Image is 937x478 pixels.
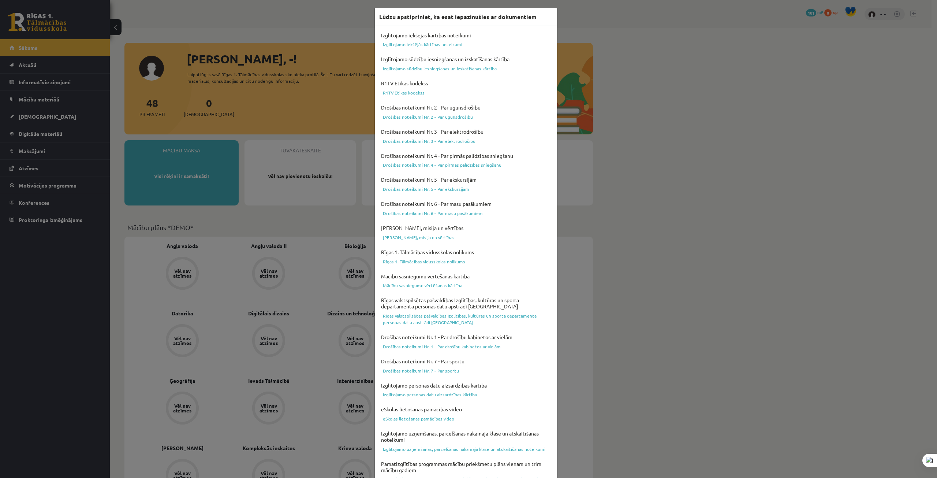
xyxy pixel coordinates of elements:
[379,404,553,414] h4: eSkolas lietošanas pamācības video
[379,209,553,218] a: Drošības noteikumi Nr. 6 - Par masu pasākumiem
[379,78,553,88] h4: R1TV Ētikas kodekss
[379,390,553,399] a: Izglītojamo personas datu aizsardzības kārtība
[379,247,553,257] h4: Rīgas 1. Tālmācības vidusskolas nolikums
[379,366,553,375] a: Drošības noteikumi Nr. 7 - Par sportu
[379,414,553,423] a: eSkolas lietošanas pamācības video
[379,160,553,169] a: Drošības noteikumi Nr. 4 - Par pirmās palīdzības sniegšanu
[379,64,553,73] a: Izglītojamo sūdzību iesniegšanas un izskatīšanas kārtība
[379,103,553,112] h4: Drošības noteikumi Nr. 2 - Par ugunsdrošību
[379,12,537,21] h3: Lūdzu apstipriniet, ka esat iepazinušies ar dokumentiem
[379,185,553,193] a: Drošības noteikumi Nr. 5 - Par ekskursijām
[379,137,553,145] a: Drošības noteikumi Nr. 3 - Par elektrodrošību
[379,295,553,311] h4: Rīgas valstspilsētas pašvaldības Izglītības, kultūras un sporta departamenta personas datu apstrā...
[379,459,553,475] h4: Pamatizglītības programmas mācību priekšmetu plāns vienam un trim mācību gadiem
[379,223,553,233] h4: [PERSON_NAME], misija un vērtības
[379,151,553,161] h4: Drošības noteikumi Nr. 4 - Par pirmās palīdzības sniegšanu
[379,40,553,49] a: Izglītojamo iekšējās kārtības noteikumi
[379,257,553,266] a: Rīgas 1. Tālmācības vidusskolas nolikums
[379,429,553,445] h4: Izglītojamo uzņemšanas, pārcelšanas nākamajā klasē un atskaitīšanas noteikumi
[379,342,553,351] a: Drošības noteikumi Nr. 1 - Par drošību kabinetos ar vielām
[379,381,553,390] h4: Izglītojamo personas datu aizsardzības kārtība
[379,112,553,121] a: Drošības noteikumi Nr. 2 - Par ugunsdrošību
[379,30,553,40] h4: Izglītojamo iekšējās kārtības noteikumi
[379,281,553,290] a: Mācību sasniegumu vērtēšanas kārtība
[379,88,553,97] a: R1TV Ētikas kodekss
[379,175,553,185] h4: Drošības noteikumi Nr. 5 - Par ekskursijām
[379,356,553,366] h4: Drošības noteikumi Nr. 7 - Par sportu
[379,311,553,327] a: Rīgas valstspilsētas pašvaldības Izglītības, kultūras un sporta departamenta personas datu apstrā...
[379,233,553,242] a: [PERSON_NAME], misija un vērtības
[379,54,553,64] h4: Izglītojamo sūdzību iesniegšanas un izskatīšanas kārtība
[379,199,553,209] h4: Drošības noteikumi Nr. 6 - Par masu pasākumiem
[379,445,553,453] a: Izglītojamo uzņemšanas, pārcelšanas nākamajā klasē un atskaitīšanas noteikumi
[379,127,553,137] h4: Drošības noteikumi Nr. 3 - Par elektrodrošību
[379,332,553,342] h4: Drošības noteikumi Nr. 1 - Par drošību kabinetos ar vielām
[379,271,553,281] h4: Mācību sasniegumu vērtēšanas kārtība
